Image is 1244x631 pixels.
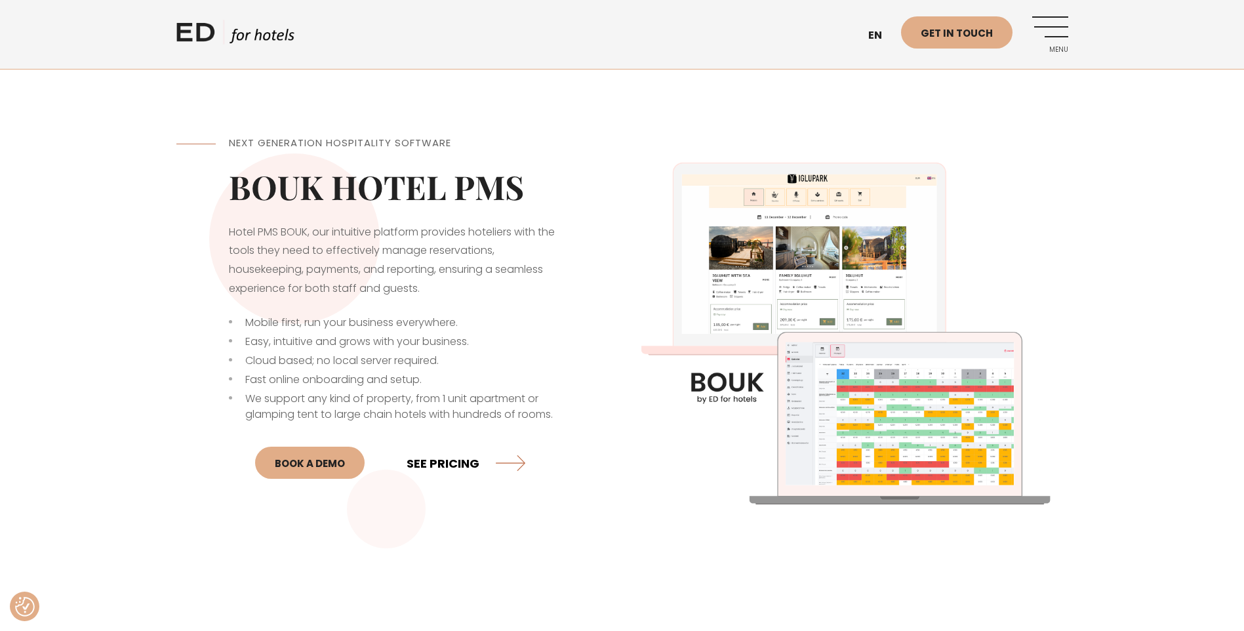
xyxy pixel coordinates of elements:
[229,167,570,207] h2: BOUK HOTEL PMS
[901,16,1013,49] a: Get in touch
[407,445,525,480] a: SEE PRICING
[255,447,365,479] a: BOOK A DEMO
[622,103,1068,549] img: Hotel PMS BOUK by ED for hotels
[229,136,451,150] span: Next Generation Hospitality Software
[229,334,570,350] li: Easy, intuitive and grows with your business.
[15,597,35,617] img: Revisit consent button
[229,315,570,331] li: Mobile first, run your business everywhere.
[229,223,570,298] p: Hotel PMS BOUK, our intuitive platform provides hoteliers with the tools they need to effectively...
[1032,16,1068,52] a: Menu
[176,20,294,52] a: ED HOTELS
[15,597,35,617] button: Consent Preferences
[1032,46,1068,54] span: Menu
[229,353,570,369] li: Cloud based; no local server required.
[229,391,570,422] li: We support any kind of property, from 1 unit apartment or glamping tent to large chain hotels wit...
[862,20,901,52] a: en
[229,372,570,388] li: Fast online onboarding and setup.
